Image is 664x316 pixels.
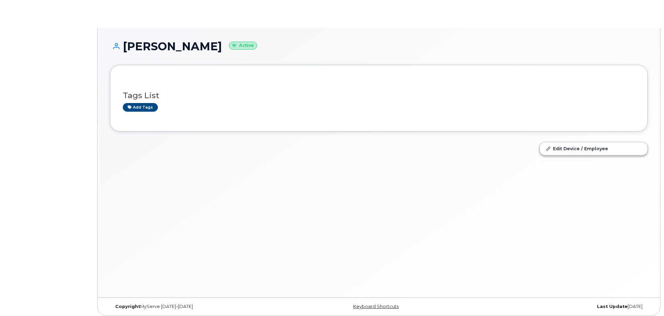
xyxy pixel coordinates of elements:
[110,40,648,52] h1: [PERSON_NAME]
[597,304,628,309] strong: Last Update
[123,103,158,112] a: Add tags
[115,304,140,309] strong: Copyright
[540,142,647,155] a: Edit Device / Employee
[353,304,399,309] a: Keyboard Shortcuts
[110,304,289,309] div: MyServe [DATE]–[DATE]
[123,91,635,100] h3: Tags List
[229,42,257,50] small: Active
[468,304,648,309] div: [DATE]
